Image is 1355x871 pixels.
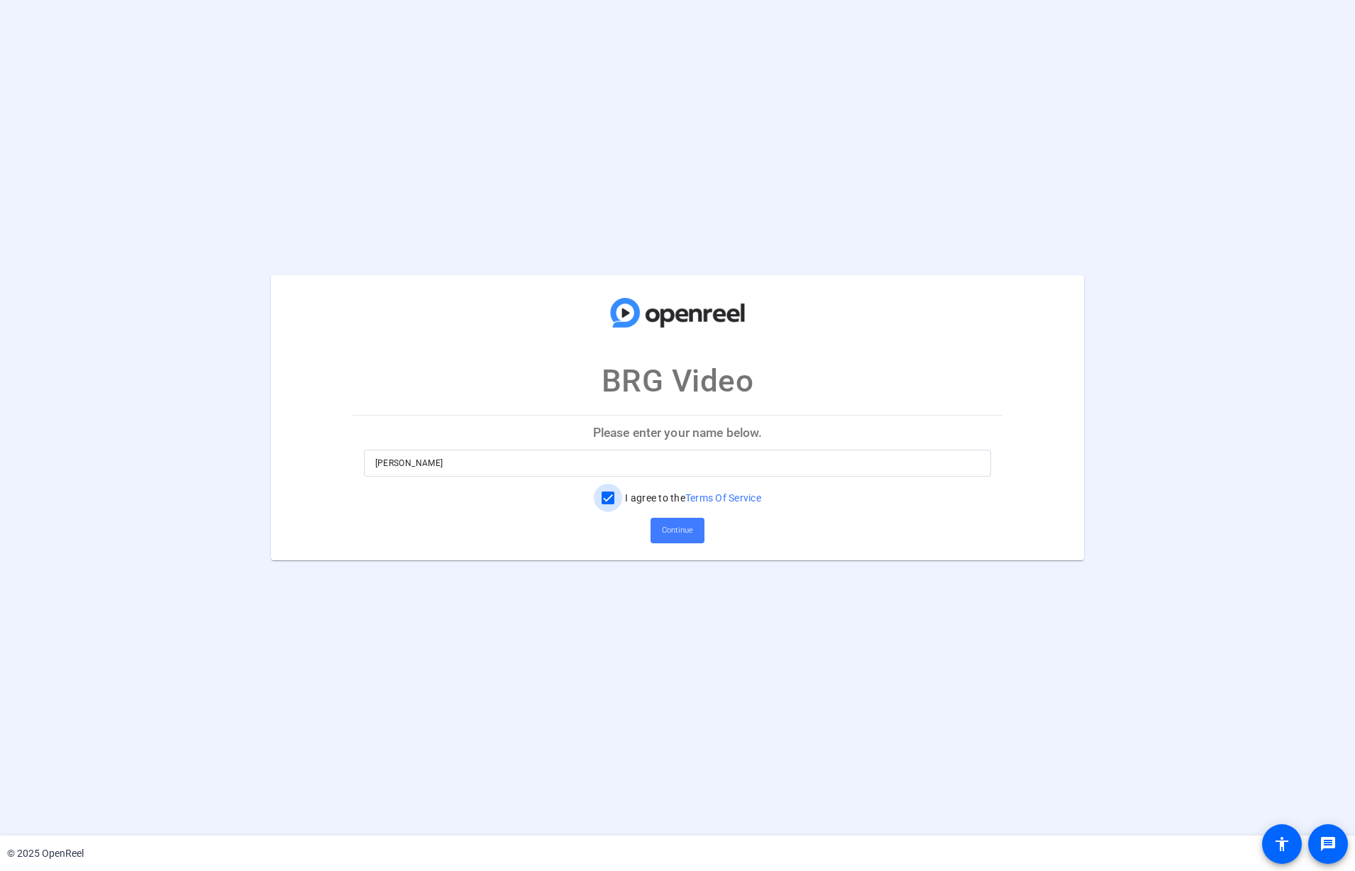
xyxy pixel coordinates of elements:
[622,491,761,505] label: I agree to the
[1320,836,1337,853] mat-icon: message
[662,520,693,541] span: Continue
[375,455,980,472] input: Enter your name
[651,518,704,543] button: Continue
[602,357,754,404] p: BRG Video
[7,846,84,861] div: © 2025 OpenReel
[685,492,761,504] a: Terms Of Service
[1273,836,1290,853] mat-icon: accessibility
[353,416,1003,450] p: Please enter your name below.
[607,289,748,336] img: company-logo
